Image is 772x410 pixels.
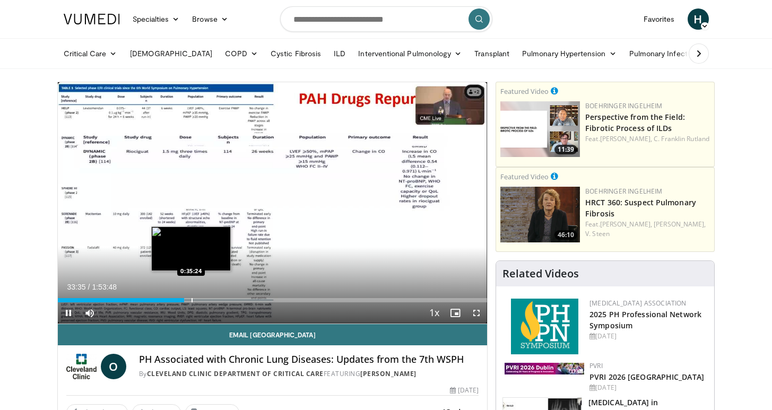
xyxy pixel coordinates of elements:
[92,283,117,291] span: 1:53:48
[139,369,479,379] div: By FEATURING
[126,8,186,30] a: Specialties
[360,369,417,378] a: [PERSON_NAME]
[589,309,701,330] a: 2025 PH Professional Network Symposium
[500,86,549,96] small: Featured Video
[585,101,662,110] a: Boehringer Ingelheim
[352,43,468,64] a: Interventional Pulmonology
[58,324,488,345] a: Email [GEOGRAPHIC_DATA]
[589,383,706,392] div: [DATE]
[589,332,706,341] div: [DATE]
[637,8,681,30] a: Favorites
[500,187,580,242] a: 46:10
[500,187,580,242] img: 8340d56b-4f12-40ce-8f6a-f3da72802623.png.150x105_q85_crop-smart_upscale.png
[66,354,97,379] img: Cleveland Clinic Department of Critical Care
[423,302,445,324] button: Playback Rate
[450,386,479,395] div: [DATE]
[147,369,324,378] a: Cleveland Clinic Department of Critical Care
[589,299,686,308] a: [MEDICAL_DATA] Association
[554,145,577,154] span: 11:39
[585,229,610,238] a: V. Steen
[554,230,577,240] span: 46:10
[589,372,704,382] a: PVRI 2026 [GEOGRAPHIC_DATA]
[280,6,492,32] input: Search topics, interventions
[88,283,90,291] span: /
[124,43,219,64] a: [DEMOGRAPHIC_DATA]
[466,302,487,324] button: Fullscreen
[64,14,120,24] img: VuMedi Logo
[654,134,709,143] a: C. Franklin Rutland
[600,134,652,143] a: [PERSON_NAME],
[623,43,715,64] a: Pulmonary Infection
[500,172,549,181] small: Featured Video
[101,354,126,379] a: O
[67,283,86,291] span: 33:35
[585,197,696,219] a: HRCT 360: Suspect Pulmonary Fibrosis
[654,220,706,229] a: [PERSON_NAME],
[502,267,579,280] h4: Related Videos
[500,101,580,157] a: 11:39
[58,298,488,302] div: Progress Bar
[58,302,79,324] button: Pause
[505,363,584,374] img: 33783847-ac93-4ca7-89f8-ccbd48ec16ca.webp.150x105_q85_autocrop_double_scale_upscale_version-0.2.jpg
[57,43,124,64] a: Critical Care
[585,220,710,239] div: Feat.
[151,226,231,271] img: image.jpeg
[264,43,327,64] a: Cystic Fibrosis
[445,302,466,324] button: Enable picture-in-picture mode
[219,43,264,64] a: COPD
[600,220,652,229] a: [PERSON_NAME],
[516,43,623,64] a: Pulmonary Hypertension
[585,112,685,133] a: Perspective from the Field: Fibrotic Process of ILDs
[468,43,516,64] a: Transplant
[58,82,488,324] video-js: Video Player
[186,8,235,30] a: Browse
[511,299,578,354] img: c6978fc0-1052-4d4b-8a9d-7956bb1c539c.png.150x105_q85_autocrop_double_scale_upscale_version-0.2.png
[500,101,580,157] img: 0d260a3c-dea8-4d46-9ffd-2859801fb613.png.150x105_q85_crop-smart_upscale.png
[585,187,662,196] a: Boehringer Ingelheim
[589,361,603,370] a: PVRI
[139,354,479,365] h4: PH Associated with Chronic Lung Diseases: Updates from the 7th WSPH
[327,43,352,64] a: ILD
[688,8,709,30] a: H
[79,302,100,324] button: Mute
[585,134,710,144] div: Feat.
